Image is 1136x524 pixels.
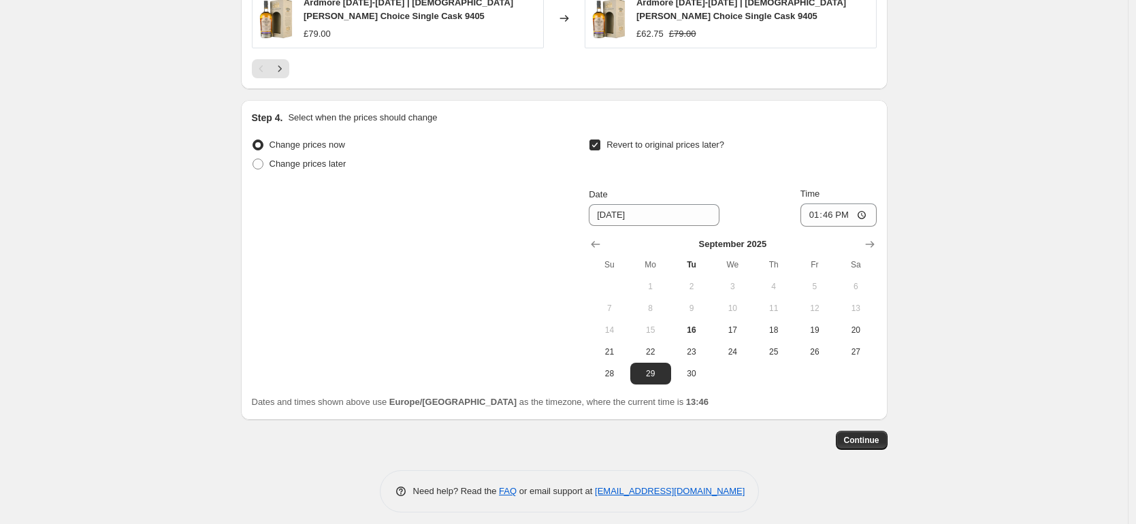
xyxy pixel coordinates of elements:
[835,297,876,319] button: Saturday September 13 2025
[835,319,876,341] button: Saturday September 20 2025
[677,346,707,357] span: 23
[589,254,630,276] th: Sunday
[671,254,712,276] th: Tuesday
[413,486,500,496] span: Need help? Read the
[630,363,671,384] button: Monday September 29 2025
[594,368,624,379] span: 28
[630,297,671,319] button: Monday September 8 2025
[712,276,753,297] button: Wednesday September 3 2025
[270,59,289,78] button: Next
[636,346,666,357] span: 22
[753,254,794,276] th: Thursday
[844,435,879,446] span: Continue
[686,397,709,407] b: 13:46
[589,319,630,341] button: Sunday September 14 2025
[758,346,788,357] span: 25
[794,341,835,363] button: Friday September 26 2025
[671,341,712,363] button: Tuesday September 23 2025
[589,341,630,363] button: Sunday September 21 2025
[671,363,712,384] button: Tuesday September 30 2025
[636,259,666,270] span: Mo
[758,325,788,335] span: 18
[841,346,871,357] span: 27
[800,346,830,357] span: 26
[677,368,707,379] span: 30
[252,111,283,125] h2: Step 4.
[841,259,871,270] span: Sa
[270,140,345,150] span: Change prices now
[835,254,876,276] th: Saturday
[758,303,788,314] span: 11
[758,281,788,292] span: 4
[717,325,747,335] span: 17
[712,297,753,319] button: Wednesday September 10 2025
[753,319,794,341] button: Thursday September 18 2025
[835,341,876,363] button: Saturday September 27 2025
[517,486,595,496] span: or email support at
[630,341,671,363] button: Monday September 22 2025
[389,397,517,407] b: Europe/[GEOGRAPHIC_DATA]
[288,111,437,125] p: Select when the prices should change
[677,303,707,314] span: 9
[671,297,712,319] button: Tuesday September 9 2025
[636,303,666,314] span: 8
[677,259,707,270] span: Tu
[794,319,835,341] button: Friday September 19 2025
[800,189,819,199] span: Time
[794,297,835,319] button: Friday September 12 2025
[589,204,719,226] input: 9/16/2025
[836,431,888,450] button: Continue
[594,303,624,314] span: 7
[717,281,747,292] span: 3
[594,259,624,270] span: Su
[636,368,666,379] span: 29
[841,303,871,314] span: 13
[753,297,794,319] button: Thursday September 11 2025
[800,259,830,270] span: Fr
[800,303,830,314] span: 12
[800,203,877,227] input: 12:00
[630,319,671,341] button: Monday September 15 2025
[636,27,664,41] div: £62.75
[252,59,289,78] nav: Pagination
[758,259,788,270] span: Th
[595,486,745,496] a: [EMAIL_ADDRESS][DOMAIN_NAME]
[636,325,666,335] span: 15
[252,397,709,407] span: Dates and times shown above use as the timezone, where the current time is
[841,281,871,292] span: 6
[800,281,830,292] span: 5
[630,254,671,276] th: Monday
[606,140,724,150] span: Revert to original prices later?
[753,341,794,363] button: Thursday September 25 2025
[304,27,331,41] div: £79.00
[712,319,753,341] button: Wednesday September 17 2025
[669,27,696,41] strike: £79.00
[589,189,607,199] span: Date
[499,486,517,496] a: FAQ
[794,254,835,276] th: Friday
[712,254,753,276] th: Wednesday
[860,235,879,254] button: Show next month, October 2025
[677,281,707,292] span: 2
[594,325,624,335] span: 14
[717,346,747,357] span: 24
[594,346,624,357] span: 21
[589,297,630,319] button: Sunday September 7 2025
[677,325,707,335] span: 16
[636,281,666,292] span: 1
[586,235,605,254] button: Show previous month, August 2025
[630,276,671,297] button: Monday September 1 2025
[753,276,794,297] button: Thursday September 4 2025
[794,276,835,297] button: Friday September 5 2025
[717,259,747,270] span: We
[270,159,346,169] span: Change prices later
[671,319,712,341] button: Today Tuesday September 16 2025
[589,363,630,384] button: Sunday September 28 2025
[712,341,753,363] button: Wednesday September 24 2025
[717,303,747,314] span: 10
[841,325,871,335] span: 20
[835,276,876,297] button: Saturday September 6 2025
[671,276,712,297] button: Tuesday September 2 2025
[800,325,830,335] span: 19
